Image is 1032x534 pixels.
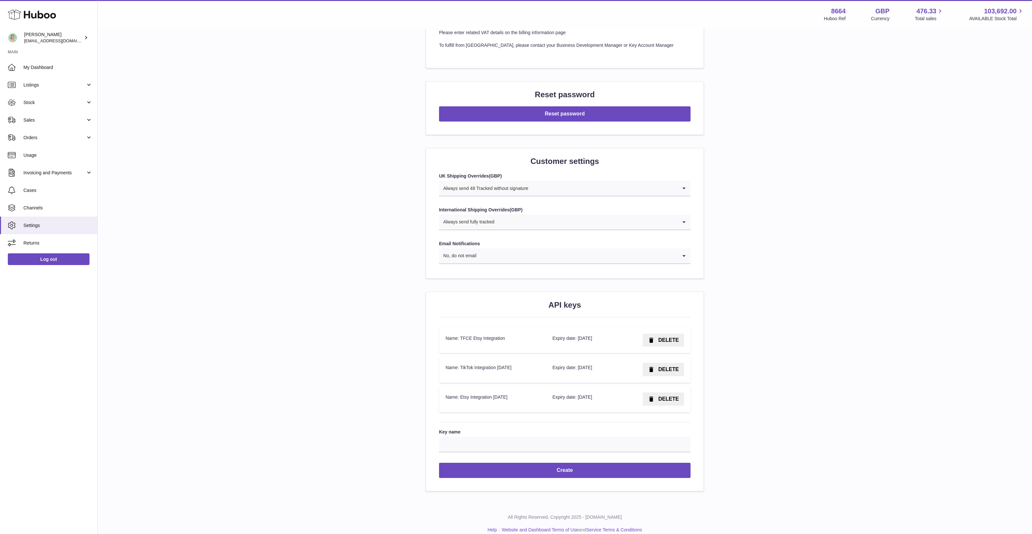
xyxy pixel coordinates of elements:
[8,253,89,265] a: Log out
[871,16,890,22] div: Currency
[439,42,691,48] p: To fulfill from [GEOGRAPHIC_DATA], please contact your Business Development Manager or Key Accoun...
[23,152,92,158] span: Usage
[439,30,691,36] p: Please enter related VAT details on the billing information page
[439,207,691,213] label: International Shipping Overrides
[103,514,1027,520] p: All Rights Reserved. Copyright 2025 - [DOMAIN_NAME]
[23,64,92,71] span: My Dashboard
[23,117,86,123] span: Sales
[23,170,86,176] span: Invoicing and Payments
[23,82,86,88] span: Listings
[23,205,92,211] span: Channels
[439,181,691,196] div: Search for option
[969,7,1024,22] a: 103,692.00 AVAILABLE Stock Total
[23,222,92,229] span: Settings
[439,156,691,167] h2: Customer settings
[500,527,642,533] li: and
[915,7,944,22] a: 476.33 Total sales
[439,429,691,435] label: Key name
[23,100,86,106] span: Stock
[439,327,546,354] td: Name: TFCE Etsy Integration
[488,527,497,532] a: Help
[643,363,684,376] button: DELETE
[439,181,529,196] span: Always send 48 Tracked without signature
[439,463,691,478] button: Create
[502,527,579,532] a: Website and Dashboard Terms of Use
[23,240,92,246] span: Returns
[8,33,18,43] img: internalAdmin-8664@internal.huboo.com
[495,215,678,230] input: Search for option
[24,38,96,43] span: [EMAIL_ADDRESS][DOMAIN_NAME]
[439,111,691,116] a: Reset password
[439,173,691,179] label: UK Shipping Overrides
[489,173,502,179] span: ( )
[916,7,936,16] span: 476.33
[439,356,546,383] td: Name: TikTok Integration [DATE]
[23,135,86,141] span: Orders
[658,367,679,372] span: DELETE
[875,7,889,16] strong: GBP
[439,215,495,230] span: Always send fully tracked
[477,248,678,263] input: Search for option
[439,248,477,263] span: No, do not email
[546,356,617,383] td: Expiry date: [DATE]
[510,207,523,212] span: ( )
[658,396,679,402] span: DELETE
[490,173,500,179] strong: GBP
[439,106,691,122] button: Reset password
[984,7,1017,16] span: 103,692.00
[643,334,684,347] button: DELETE
[546,386,617,412] td: Expiry date: [DATE]
[586,527,642,532] a: Service Terms & Conditions
[439,215,691,230] div: Search for option
[439,241,691,247] label: Email Notifications
[915,16,944,22] span: Total sales
[969,16,1024,22] span: AVAILABLE Stock Total
[831,7,846,16] strong: 8664
[439,248,691,264] div: Search for option
[439,89,691,100] h2: Reset password
[643,393,684,406] button: DELETE
[439,386,546,412] td: Name: Etsy Integration [DATE]
[546,327,617,354] td: Expiry date: [DATE]
[24,32,83,44] div: [PERSON_NAME]
[23,187,92,194] span: Cases
[529,181,678,196] input: Search for option
[511,207,521,212] strong: GBP
[824,16,846,22] div: Huboo Ref
[658,337,679,343] span: DELETE
[439,300,691,310] h2: API keys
